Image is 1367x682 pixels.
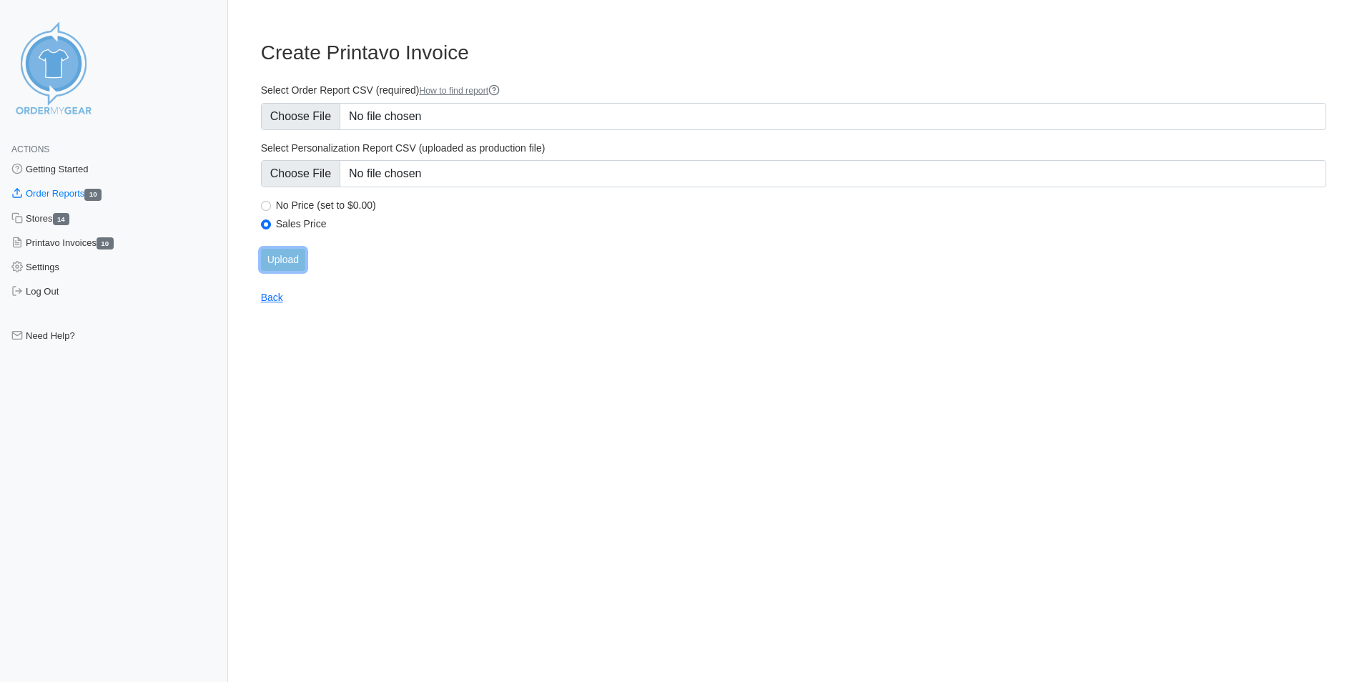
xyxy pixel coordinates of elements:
label: Select Personalization Report CSV (uploaded as production file) [261,142,1326,154]
span: Actions [11,144,49,154]
a: How to find report [419,86,500,96]
label: Sales Price [276,217,1326,230]
h3: Create Printavo Invoice [261,41,1326,65]
a: Back [261,292,283,303]
span: 10 [97,237,114,249]
input: Upload [261,249,305,271]
label: Select Order Report CSV (required) [261,84,1326,97]
span: 10 [84,189,102,201]
label: No Price (set to $0.00) [276,199,1326,212]
span: 14 [53,213,70,225]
